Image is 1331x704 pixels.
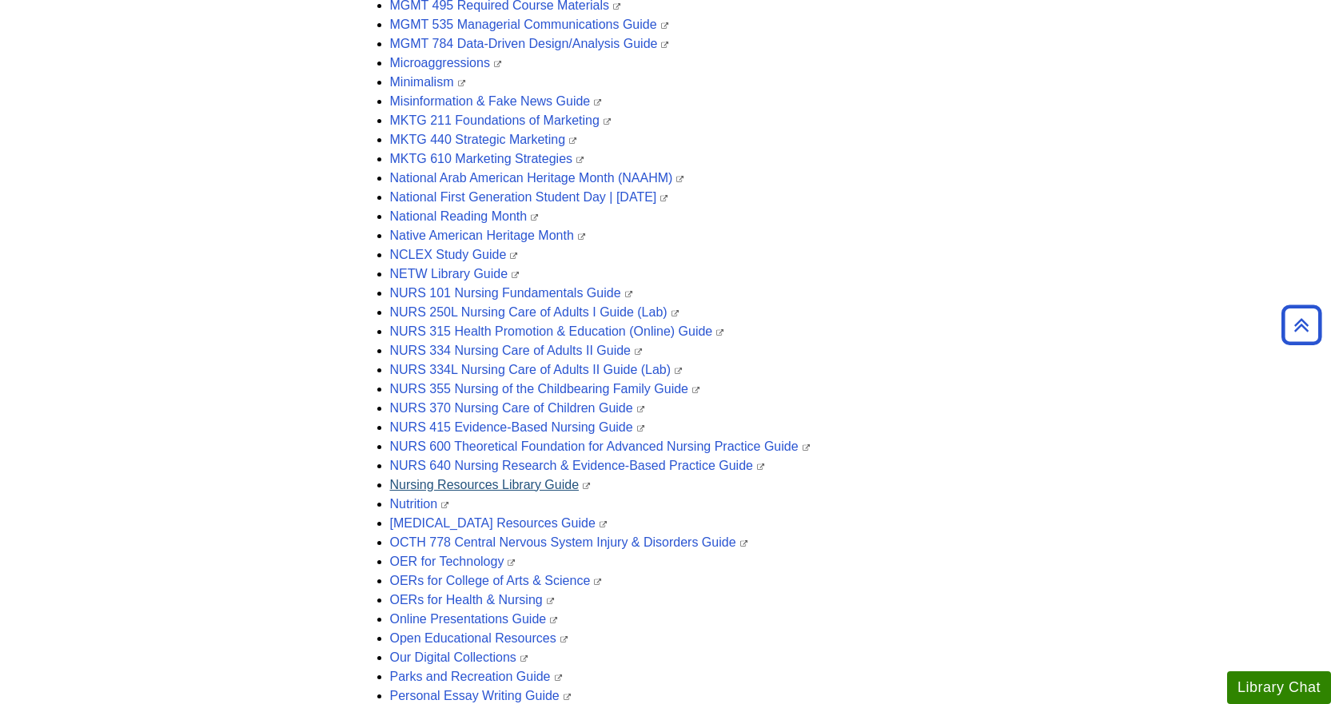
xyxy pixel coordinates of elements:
button: Library Chat [1227,671,1331,704]
a: NURS 101 Nursing Fundamentals Guide [390,286,632,300]
a: NURS 334L Nursing Care of Adults II Guide (Lab) [390,363,683,376]
a: Native American Heritage Month [390,229,585,242]
a: MGMT 535 Managerial Communications Guide [390,18,668,31]
a: Back to Top [1276,314,1327,336]
a: NETW Library Guide [390,267,520,280]
a: NCLEX Study Guide [390,248,518,261]
a: OERs for Health & Nursing [390,593,554,607]
a: NURS 640 Nursing Research & Evidence-Based Practice Guide [390,459,764,472]
a: NURS 355 Nursing of the Childbearing Family Guide [390,382,700,396]
a: NURS 600 Theoretical Foundation for Advanced Nursing Practice Guide [390,440,810,453]
a: Microaggressions [390,56,501,70]
a: National Reading Month [390,209,539,223]
a: OER for Technology [390,555,516,568]
a: NURS 415 Evidence-Based Nursing Guide [390,420,644,434]
a: Nursing Resources Library Guide [390,478,591,491]
a: Open Educational Resources [390,631,568,645]
a: NURS 315 Health Promotion & Education (Online) Guide [390,324,724,338]
a: MKTG 211 Foundations of Marketing [390,113,611,127]
a: NURS 250L Nursing Care of Adults I Guide (Lab) [390,305,679,319]
a: [MEDICAL_DATA] Resources Guide [390,516,607,530]
a: Personal Essay Writing Guide [390,689,571,702]
a: NURS 334 Nursing Care of Adults II Guide [390,344,642,357]
a: Misinformation & Fake News Guide [390,94,602,108]
a: National Arab American Heritage Month (NAAHM) [390,171,684,185]
a: Nutrition [390,497,449,511]
a: MGMT 784 Data-Driven Design/Analysis Guide [390,37,669,50]
a: OERs for College of Arts & Science [390,574,602,587]
a: MKTG 610 Marketing Strategies [390,152,584,165]
a: OCTH 778 Central Nervous System Injury & Disorders Guide [390,535,747,549]
a: MKTG 440 Strategic Marketing [390,133,577,146]
a: National First Generation Student Day | [DATE] [390,190,668,204]
a: Our Digital Collections [390,650,528,664]
a: Online Presentations Guide [390,612,558,626]
a: Minimalism [390,75,465,89]
a: Parks and Recreation Guide [390,670,562,683]
a: NURS 370 Nursing Care of Children Guide [390,401,644,415]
